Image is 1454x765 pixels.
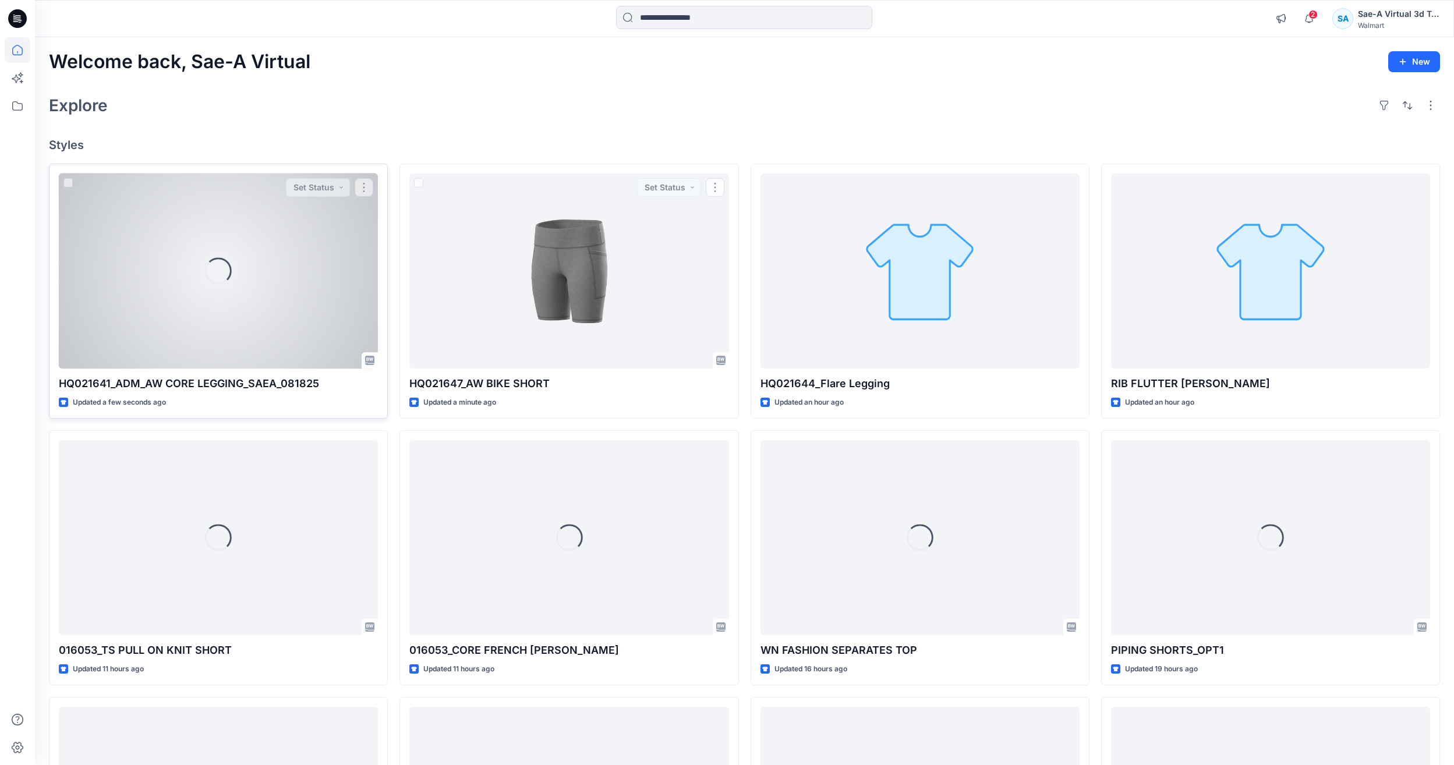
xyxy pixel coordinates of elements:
h4: Styles [49,138,1440,152]
span: 2 [1308,10,1318,19]
p: 016053_TS PULL ON KNIT SHORT [59,642,378,658]
p: Updated 16 hours ago [774,663,847,675]
p: Updated a minute ago [423,396,496,409]
div: SA [1332,8,1353,29]
p: Updated 11 hours ago [73,663,144,675]
p: Updated 11 hours ago [423,663,494,675]
p: WN FASHION SEPARATES TOP [760,642,1080,658]
div: Sae-A Virtual 3d Team [1358,7,1439,21]
p: HQ021647_AW BIKE SHORT [409,376,728,392]
p: RIB FLUTTER [PERSON_NAME] [1111,376,1430,392]
h2: Explore [49,96,108,115]
p: HQ021641_ADM_AW CORE LEGGING_SAEA_081825 [59,376,378,392]
p: Updated 19 hours ago [1125,663,1198,675]
p: PIPING SHORTS_OPT1 [1111,642,1430,658]
p: HQ021644_Flare Legging [760,376,1080,392]
p: 016053_CORE FRENCH [PERSON_NAME] [409,642,728,658]
a: HQ021647_AW BIKE SHORT [409,173,728,369]
div: Walmart [1358,21,1439,30]
p: Updated an hour ago [1125,396,1194,409]
p: Updated an hour ago [774,396,844,409]
button: New [1388,51,1440,72]
h2: Welcome back, Sae-A Virtual [49,51,310,73]
p: Updated a few seconds ago [73,396,166,409]
a: RIB FLUTTER HENLEY [1111,173,1430,369]
a: HQ021644_Flare Legging [760,173,1080,369]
